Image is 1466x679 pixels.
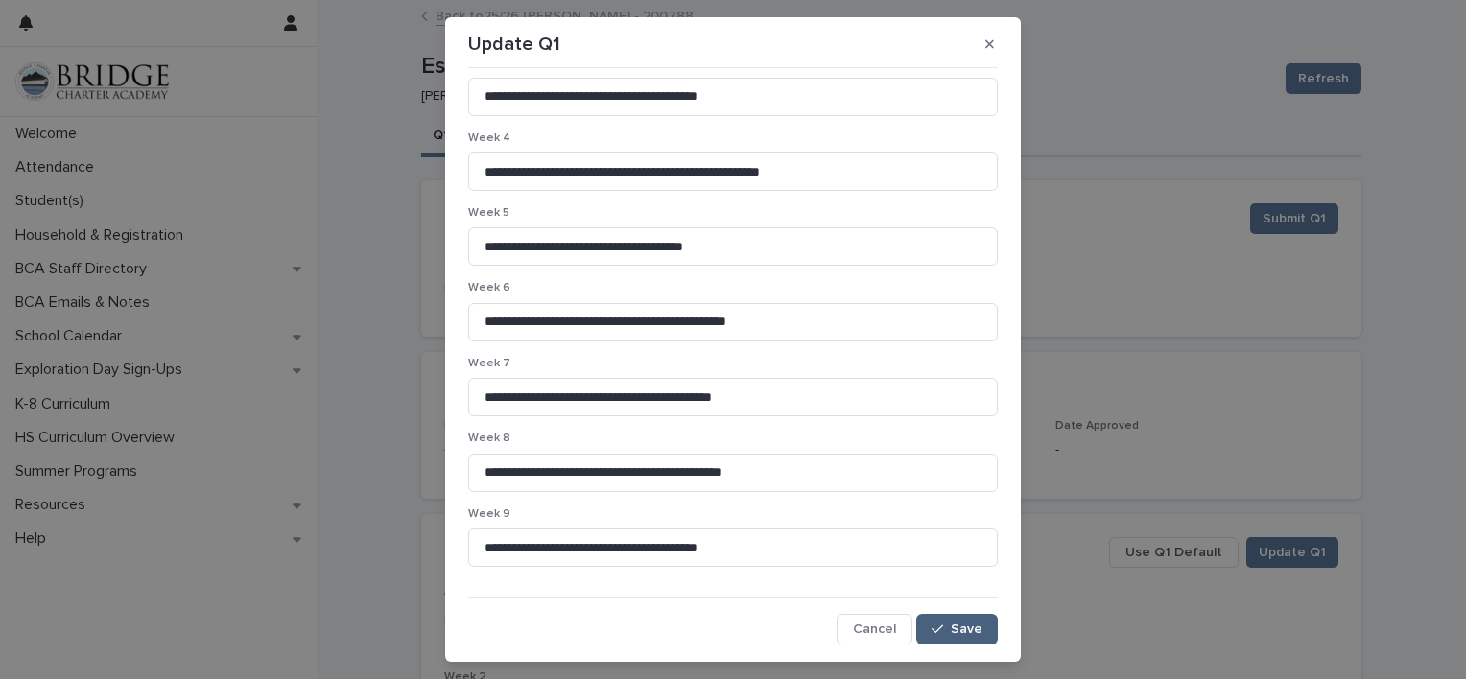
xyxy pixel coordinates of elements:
[916,614,998,644] button: Save
[468,508,510,520] span: Week 9
[853,622,896,636] span: Cancel
[951,622,982,636] span: Save
[468,433,510,444] span: Week 8
[837,614,912,644] button: Cancel
[468,282,510,293] span: Week 6
[468,207,509,219] span: Week 5
[468,358,510,369] span: Week 7
[468,132,510,144] span: Week 4
[468,33,560,56] p: Update Q1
